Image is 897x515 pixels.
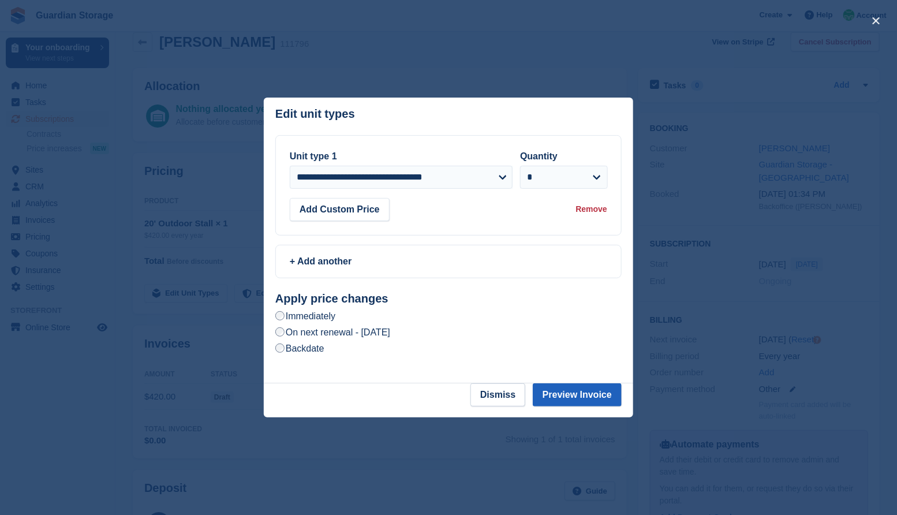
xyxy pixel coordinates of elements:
[520,151,558,161] label: Quantity
[275,107,355,121] p: Edit unit types
[470,383,525,406] button: Dismiss
[275,245,622,278] a: + Add another
[867,12,885,30] button: close
[275,311,285,320] input: Immediately
[290,151,337,161] label: Unit type 1
[275,344,285,353] input: Backdate
[533,383,622,406] button: Preview Invoice
[275,310,335,322] label: Immediately
[275,342,324,354] label: Backdate
[290,255,607,268] div: + Add another
[275,292,388,305] strong: Apply price changes
[275,326,390,338] label: On next renewal - [DATE]
[275,327,285,337] input: On next renewal - [DATE]
[290,198,390,221] button: Add Custom Price
[576,203,607,215] div: Remove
